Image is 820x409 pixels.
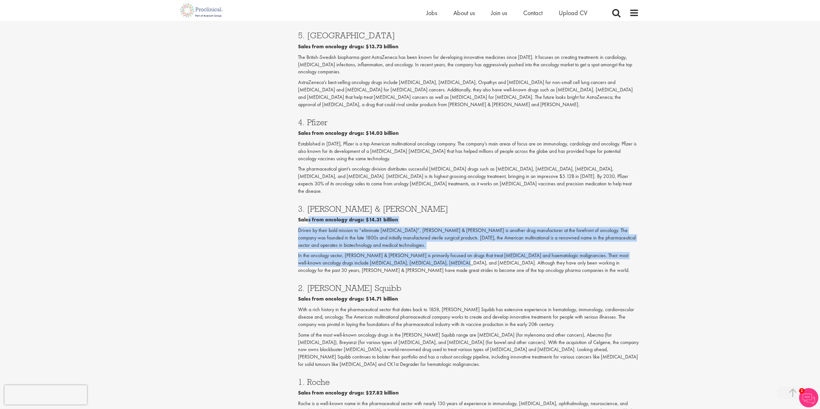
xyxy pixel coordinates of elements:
[298,331,639,368] p: Some of the most well-known oncology drugs in the [PERSON_NAME] Squibb range are [MEDICAL_DATA] (...
[298,205,639,213] h3: 3. [PERSON_NAME] & [PERSON_NAME]
[523,9,543,17] a: Contact
[298,165,639,195] p: The pharmaceutical giant’s oncology division distributes successful [MEDICAL_DATA] drugs such as ...
[298,306,639,328] p: With a rich history in the pharmaceutical sector that dates back to 1858, [PERSON_NAME] Squibb ha...
[298,378,639,386] h3: 1. Roche
[799,388,818,407] img: Chatbot
[559,9,587,17] a: Upload CV
[491,9,507,17] a: Join us
[298,43,398,50] b: Sales from oncology drugs: $13.73 billion
[298,252,639,274] p: In the oncology sector, [PERSON_NAME] & [PERSON_NAME] is primarily focused on drugs that treat [M...
[298,389,399,396] b: Sales from oncology drugs: $27.82 billion
[453,9,475,17] a: About us
[298,79,639,108] p: AstraZeneca’s best-selling oncology drugs include [MEDICAL_DATA], [MEDICAL_DATA], Orpathys and [M...
[298,140,639,163] p: Established in [DATE], Pfizer is a top American multinational oncology company. The company’s mai...
[298,216,398,223] b: Sales from oncology drugs: $14.31 billion
[426,9,437,17] a: Jobs
[298,54,639,76] p: The British-Swedish biopharma giant AstraZeneca has been known for developing innovative medicine...
[298,118,639,126] h3: 4. Pfizer
[799,388,805,394] span: 1
[298,284,639,292] h3: 2. [PERSON_NAME] Squibb
[298,227,639,249] p: Driven by their bold mission to “eliminate [MEDICAL_DATA]”, [PERSON_NAME] & [PERSON_NAME] is anot...
[5,385,87,404] iframe: reCAPTCHA
[298,31,639,40] h3: 5. [GEOGRAPHIC_DATA]
[298,130,399,136] b: Sales from oncology drugs: $14.03 billion
[298,295,398,302] b: Sales from oncology drugs: $14.71 billion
